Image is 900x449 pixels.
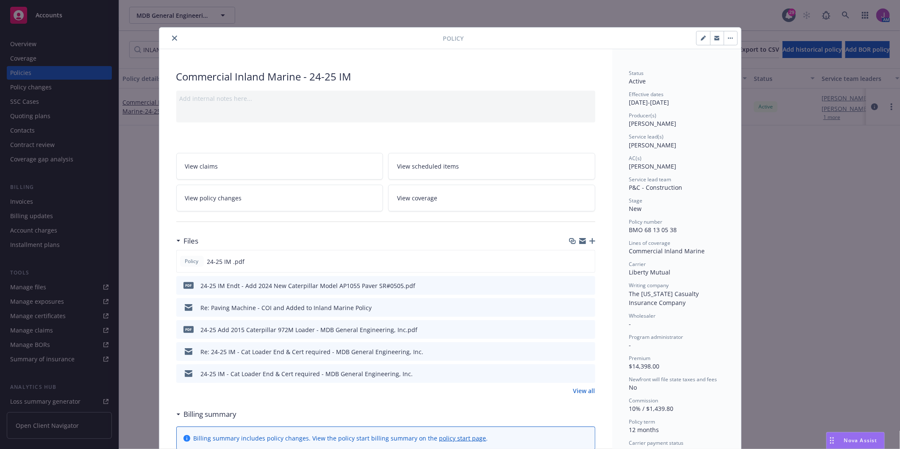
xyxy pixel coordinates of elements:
[176,153,383,180] a: View claims
[827,432,837,449] div: Drag to move
[169,33,180,43] button: close
[629,341,631,349] span: -
[844,437,878,444] span: Nova Assist
[629,376,717,383] span: Newfront will file state taxes and fees
[185,194,242,202] span: View policy changes
[629,91,664,98] span: Effective dates
[629,155,642,162] span: AC(s)
[571,325,578,334] button: download file
[443,34,464,43] span: Policy
[629,355,651,362] span: Premium
[629,383,637,391] span: No
[201,369,413,378] div: 24-25 IM - Cat Loader End & Cert required - MDB General Engineering, Inc.
[184,236,199,247] h3: Files
[826,432,885,449] button: Nova Assist
[629,397,658,404] span: Commission
[571,347,578,356] button: download file
[584,347,592,356] button: preview file
[176,236,199,247] div: Files
[194,434,488,443] div: Billing summary includes policy changes. View the policy start billing summary on the .
[629,119,677,127] span: [PERSON_NAME]
[629,282,669,289] span: Writing company
[570,257,577,266] button: download file
[629,205,642,213] span: New
[183,258,200,265] span: Policy
[629,91,724,107] div: [DATE] - [DATE]
[180,94,592,103] div: Add internal notes here...
[397,162,459,171] span: View scheduled items
[573,386,595,395] a: View all
[629,320,631,328] span: -
[629,239,671,247] span: Lines of coverage
[176,69,595,84] div: Commercial Inland Marine - 24-25 IM
[629,426,659,434] span: 12 months
[629,69,644,77] span: Status
[183,282,194,288] span: pdf
[629,261,646,268] span: Carrier
[388,153,595,180] a: View scheduled items
[571,369,578,378] button: download file
[185,162,218,171] span: View claims
[629,418,656,425] span: Policy term
[584,303,592,312] button: preview file
[571,303,578,312] button: download file
[584,325,592,334] button: preview file
[184,409,237,420] h3: Billing summary
[629,197,643,204] span: Stage
[629,141,677,149] span: [PERSON_NAME]
[629,268,671,276] span: Liberty Mutual
[629,77,646,85] span: Active
[207,257,245,266] span: 24-25 IM .pdf
[183,326,194,333] span: pdf
[629,362,660,370] span: $14,398.00
[629,290,701,307] span: The [US_STATE] Casualty Insurance Company
[629,112,657,119] span: Producer(s)
[397,194,437,202] span: View coverage
[201,281,416,290] div: 24-25 IM Endt - Add 2024 New Caterpillar Model AP1055 Paver SR#0505.pdf
[629,226,677,234] span: BMO 68 13 05 38
[201,303,372,312] div: Re: Paving Machine - COI and Added to Inland Marine Policy
[629,405,674,413] span: 10% / $1,439.80
[584,369,592,378] button: preview file
[388,185,595,211] a: View coverage
[571,281,578,290] button: download file
[201,347,424,356] div: Re: 24-25 IM - Cat Loader End & Cert required - MDB General Engineering, Inc.
[629,162,677,170] span: [PERSON_NAME]
[201,325,418,334] div: 24-25 Add 2015 Caterpillar 972M Loader - MDB General Engineering, Inc.pdf
[584,281,592,290] button: preview file
[629,218,663,225] span: Policy number
[584,257,592,266] button: preview file
[629,247,705,255] span: Commercial Inland Marine
[629,133,664,140] span: Service lead(s)
[176,185,383,211] a: View policy changes
[176,409,237,420] div: Billing summary
[629,439,684,446] span: Carrier payment status
[629,176,672,183] span: Service lead team
[629,183,683,191] span: P&C - Construction
[439,434,486,442] a: policy start page
[629,312,656,319] span: Wholesaler
[629,333,683,341] span: Program administrator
